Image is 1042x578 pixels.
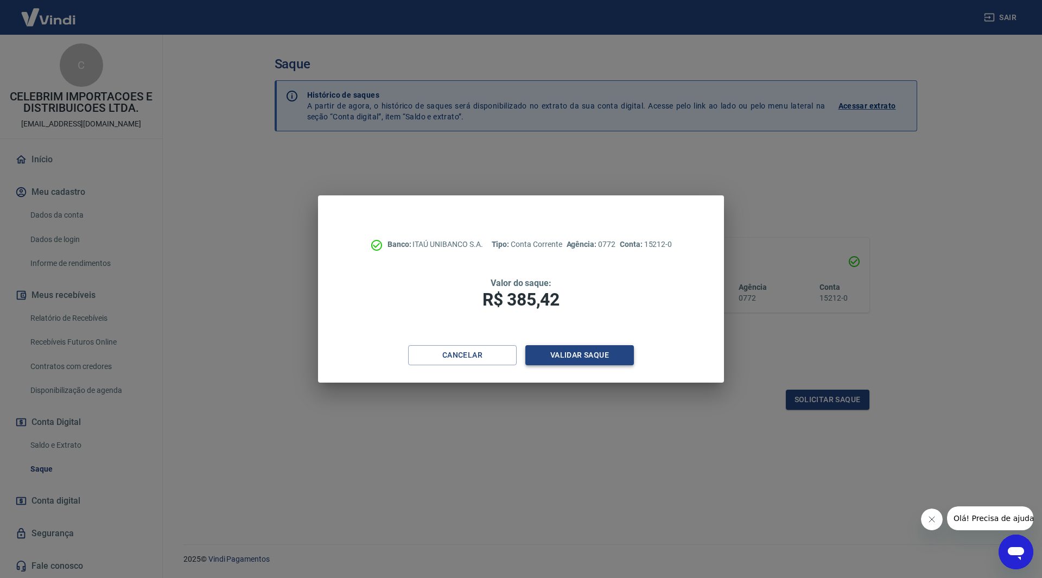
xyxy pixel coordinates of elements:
[921,509,943,530] iframe: Fechar mensagem
[999,535,1033,569] iframe: Botão para abrir a janela de mensagens
[567,239,615,250] p: 0772
[408,345,517,365] button: Cancelar
[620,239,672,250] p: 15212-0
[620,240,644,249] span: Conta:
[492,240,511,249] span: Tipo:
[387,239,483,250] p: ITAÚ UNIBANCO S.A.
[492,239,562,250] p: Conta Corrente
[525,345,634,365] button: Validar saque
[567,240,599,249] span: Agência:
[491,278,551,288] span: Valor do saque:
[482,289,560,310] span: R$ 385,42
[387,240,413,249] span: Banco:
[947,506,1033,530] iframe: Mensagem da empresa
[7,8,91,16] span: Olá! Precisa de ajuda?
